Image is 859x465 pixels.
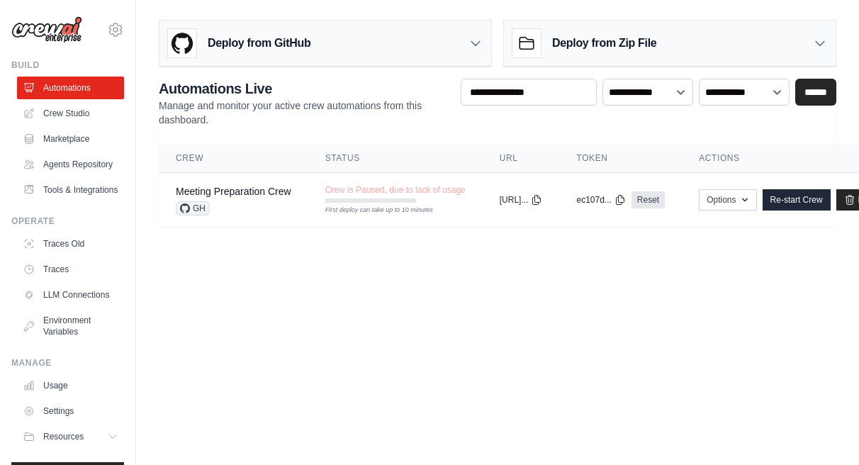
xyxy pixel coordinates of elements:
img: Logo [11,16,82,43]
a: Traces [17,258,124,281]
a: Re-start Crew [763,189,831,211]
a: Meeting Preparation Crew [176,186,291,197]
a: Usage [17,374,124,397]
div: Operate [11,215,124,227]
a: Automations [17,77,124,99]
p: Manage and monitor your active crew automations from this dashboard. [159,99,449,127]
a: Settings [17,400,124,422]
button: Resources [17,425,124,448]
a: LLM Connections [17,284,124,306]
span: Resources [43,431,84,442]
a: Marketplace [17,128,124,150]
th: Token [559,144,682,173]
div: First deploy can take up to 10 minutes [325,206,416,215]
img: GitHub Logo [168,29,196,57]
th: URL [483,144,560,173]
span: GH [176,201,210,215]
span: Crew is Paused, due to lack of usage [325,184,466,196]
h3: Deploy from Zip File [552,35,656,52]
th: Status [308,144,483,173]
th: Crew [159,144,308,173]
h3: Deploy from GitHub [208,35,310,52]
h2: Automations Live [159,79,449,99]
a: Crew Studio [17,102,124,125]
a: Tools & Integrations [17,179,124,201]
button: Options [699,189,756,211]
a: Traces Old [17,232,124,255]
a: Environment Variables [17,309,124,343]
a: Reset [631,191,665,208]
div: Manage [11,357,124,369]
button: ec107d... [576,194,625,206]
a: Agents Repository [17,153,124,176]
div: Build [11,60,124,71]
